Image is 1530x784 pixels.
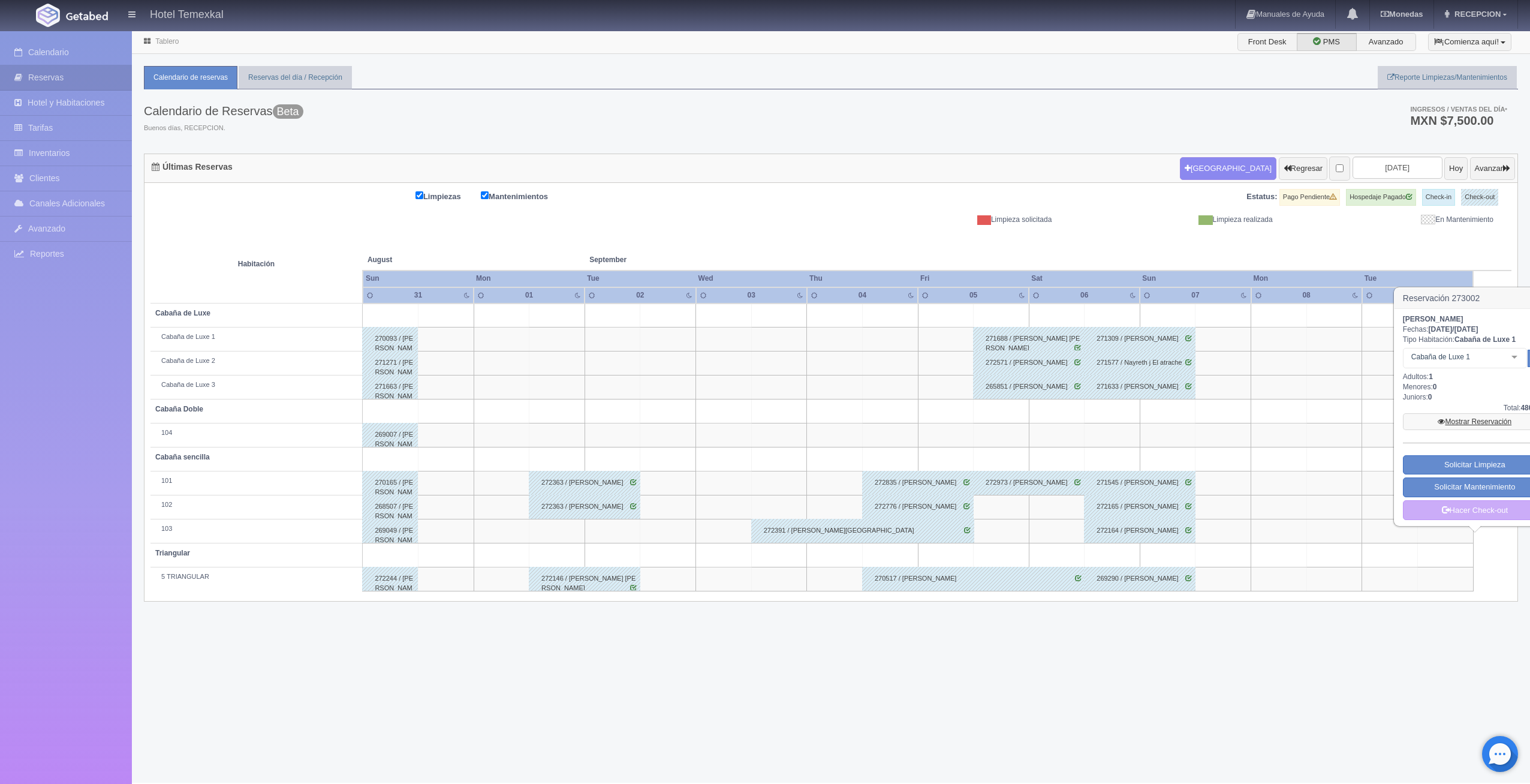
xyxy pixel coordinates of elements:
[585,271,695,287] th: Tue
[623,290,658,301] div: 02
[362,351,418,375] div: 271271 / [PERSON_NAME]
[1408,351,1502,363] span: Cabaña de Luxe 1
[1279,189,1340,206] label: Pago Pendiente
[1428,393,1432,401] b: 0
[973,327,1085,351] div: 271688 / [PERSON_NAME] [PERSON_NAME]
[1461,189,1498,206] label: Check-out
[1251,271,1362,287] th: Mon
[751,519,974,543] div: 272391 / [PERSON_NAME][GEOGRAPHIC_DATA]
[1084,327,1195,351] div: 271309 / [PERSON_NAME]
[1297,33,1357,51] label: PMS
[155,380,357,390] div: Cabaña de Luxe 3
[415,189,479,203] label: Limpiezas
[1237,33,1297,51] label: Front Desk
[362,327,418,351] div: 270093 / [PERSON_NAME]
[368,255,580,265] span: August
[1084,519,1195,543] div: 272164 / [PERSON_NAME]
[155,309,210,317] b: Cabaña de Luxe
[1140,271,1251,287] th: Sun
[155,37,179,46] a: Tablero
[362,567,418,591] div: 272244 / [PERSON_NAME]
[155,549,190,557] b: Triangular
[973,351,1085,375] div: 272571 / [PERSON_NAME]
[1454,335,1516,344] b: Cabaña de Luxe 1
[1429,325,1478,334] b: /
[734,290,769,301] div: 03
[474,271,585,287] th: Mon
[1454,325,1478,334] span: [DATE]
[1061,215,1281,225] div: Limpieza realizada
[973,375,1085,399] div: 265851 / [PERSON_NAME]
[1451,10,1501,19] span: RECEPCION
[1433,383,1437,391] b: 0
[1246,191,1277,203] label: Estatus:
[155,500,357,510] div: 102
[1289,290,1324,301] div: 08
[155,524,357,534] div: 103
[1084,567,1195,591] div: 269290 / [PERSON_NAME]
[1084,471,1195,495] div: 271545 / [PERSON_NAME]
[1356,33,1416,51] label: Avanzado
[1282,215,1502,225] div: En Mantenimiento
[363,271,474,287] th: Sun
[840,215,1061,225] div: Limpieza solicitada
[155,572,357,582] div: 5 TRIANGULAR
[1470,157,1515,180] button: Avanzar
[918,271,1029,287] th: Fri
[155,476,357,486] div: 101
[152,163,233,172] h4: Últimas Reservas
[1428,33,1511,51] button: ¡Comienza aquí!
[529,567,640,591] div: 272146 / [PERSON_NAME] [PERSON_NAME]
[1444,157,1468,180] button: Hoy
[415,191,423,199] input: Limpiezas
[481,189,566,203] label: Mantenimientos
[1362,271,1473,287] th: Tue
[273,104,303,119] span: Beta
[862,495,974,519] div: 272776 / [PERSON_NAME]
[529,495,640,519] div: 272363 / [PERSON_NAME]
[144,104,303,118] h3: Calendario de Reservas
[362,423,418,447] div: 269007 / [PERSON_NAME] [PERSON_NAME]
[155,453,210,461] b: Cabaña sencilla
[1381,10,1423,19] b: Monedas
[1067,290,1102,301] div: 06
[155,405,203,413] b: Cabaña Doble
[862,567,1085,591] div: 270517 / [PERSON_NAME]
[1378,66,1517,89] a: Reporte Limpiezas/Mantenimientos
[155,356,357,366] div: Cabaña de Luxe 2
[1084,351,1195,375] div: 271577 / Nayreth j El atrache
[362,375,418,399] div: 271663 / [PERSON_NAME]
[1178,290,1213,301] div: 07
[1410,115,1507,127] h3: MXN $7,500.00
[36,4,60,27] img: Getabed
[862,471,974,495] div: 272835 / [PERSON_NAME]
[144,124,303,133] span: Buenos días, RECEPCION.
[400,290,435,301] div: 31
[529,471,640,495] div: 272363 / [PERSON_NAME]
[1403,315,1463,323] b: [PERSON_NAME]
[144,66,237,89] a: Calendario de reservas
[362,471,418,495] div: 270165 / [PERSON_NAME]
[481,191,489,199] input: Mantenimientos
[511,290,546,301] div: 01
[66,11,108,20] img: Getabed
[155,428,357,438] div: 104
[362,495,418,519] div: 268507 / [PERSON_NAME]
[696,271,807,287] th: Wed
[238,260,275,268] strong: Habitación
[1429,325,1453,334] span: [DATE]
[239,66,352,89] a: Reservas del día / Recepción
[1029,271,1140,287] th: Sat
[1279,157,1327,180] button: Regresar
[589,255,802,265] span: September
[1084,375,1195,399] div: 271633 / [PERSON_NAME]
[1084,495,1195,519] div: 272165 / [PERSON_NAME]
[1180,157,1276,180] button: [GEOGRAPHIC_DATA]
[1346,189,1416,206] label: Hospedaje Pagado
[807,271,918,287] th: Thu
[1422,189,1455,206] label: Check-in
[956,290,990,301] div: 05
[155,332,357,342] div: Cabaña de Luxe 1
[973,471,1085,495] div: 272973 / [PERSON_NAME]
[150,6,224,21] h4: Hotel Temexkal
